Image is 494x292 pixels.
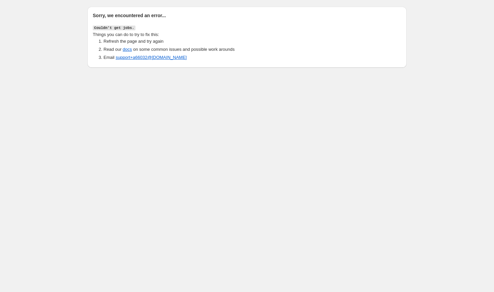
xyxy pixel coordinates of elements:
[104,38,401,45] li: Refresh the page and try again
[116,55,187,60] a: support+a66032@[DOMAIN_NAME]
[123,47,132,52] a: docs
[104,54,401,61] li: Email
[93,12,401,19] h2: Sorry, we encountered an error...
[104,46,401,53] li: Read our on some common issues and possible work arounds
[93,32,159,37] span: Things you can do to try to fix this:
[93,26,135,30] code: Couldn't get jobs.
